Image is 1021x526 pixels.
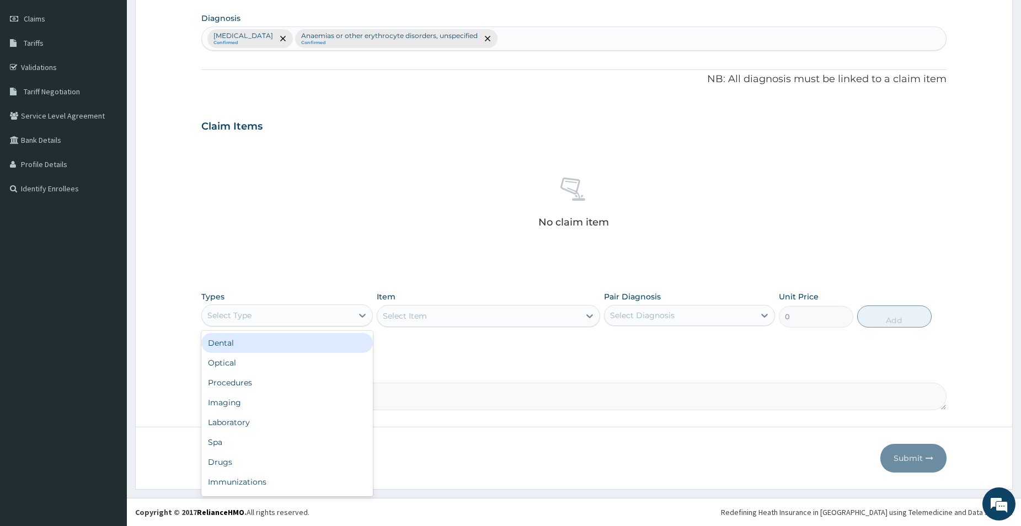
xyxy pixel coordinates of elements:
[483,34,493,44] span: remove selection option
[201,472,373,492] div: Immunizations
[64,139,152,250] span: We're online!
[201,292,224,302] label: Types
[6,301,210,340] textarea: Type your message and hit 'Enter'
[201,333,373,353] div: Dental
[20,55,45,83] img: d_794563401_company_1708531726252_794563401
[201,121,263,133] h3: Claim Items
[201,367,947,377] label: Comment
[857,305,932,328] button: Add
[301,40,478,46] small: Confirmed
[721,507,1013,518] div: Redefining Heath Insurance in [GEOGRAPHIC_DATA] using Telemedicine and Data Science!
[135,507,247,517] strong: Copyright © 2017 .
[24,14,45,24] span: Claims
[538,217,609,228] p: No claim item
[207,310,252,321] div: Select Type
[201,452,373,472] div: Drugs
[213,31,273,40] p: [MEDICAL_DATA]
[278,34,288,44] span: remove selection option
[197,507,244,517] a: RelianceHMO
[201,432,373,452] div: Spa
[24,87,80,96] span: Tariff Negotiation
[201,72,947,87] p: NB: All diagnosis must be linked to a claim item
[604,291,661,302] label: Pair Diagnosis
[181,6,207,32] div: Minimize live chat window
[377,291,395,302] label: Item
[57,62,185,76] div: Chat with us now
[201,393,373,412] div: Imaging
[201,412,373,432] div: Laboratory
[213,40,273,46] small: Confirmed
[201,373,373,393] div: Procedures
[201,353,373,373] div: Optical
[779,291,819,302] label: Unit Price
[880,444,947,473] button: Submit
[301,31,478,40] p: Anaemias or other erythrocyte disorders, unspecified
[127,498,1021,526] footer: All rights reserved.
[201,13,240,24] label: Diagnosis
[201,492,373,512] div: Others
[610,310,675,321] div: Select Diagnosis
[24,38,44,48] span: Tariffs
